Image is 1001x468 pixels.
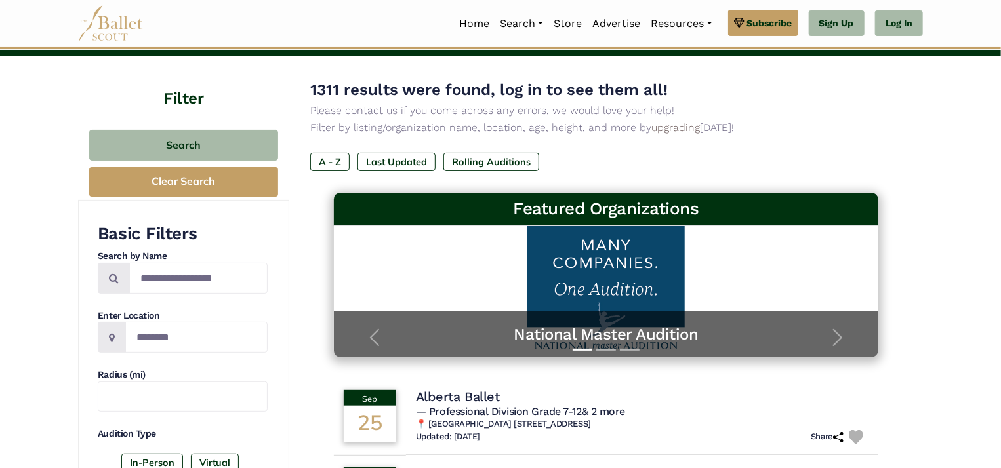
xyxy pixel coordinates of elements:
a: upgrading [651,121,700,134]
input: Location [125,322,268,353]
button: Slide 1 [573,342,592,357]
h3: Featured Organizations [344,198,868,220]
a: Subscribe [728,10,798,36]
input: Search by names... [129,263,268,294]
div: 25 [344,406,396,442]
a: Store [548,10,587,37]
h4: Filter [78,56,289,110]
h4: Radius (mi) [98,368,268,381]
h4: Enter Location [98,309,268,322]
p: Please contact us if you come across any errors, we would love your help! [310,102,902,119]
a: Search [495,10,548,37]
span: — Professional Division Grade 7-12 [416,405,625,418]
p: Filter by listing/organization name, location, age, height, and more by [DATE]! [310,119,902,136]
a: Sign Up [809,10,865,37]
span: 1311 results were found, log in to see them all! [310,81,668,99]
button: Slide 3 [620,342,640,357]
h6: 📍 [GEOGRAPHIC_DATA] [STREET_ADDRESS] [416,419,868,430]
span: Subscribe [747,16,792,30]
h4: Alberta Ballet [416,388,499,405]
div: Sep [344,390,396,406]
h6: Share [811,431,844,442]
h4: Audition Type [98,427,268,440]
button: Clear Search [89,167,278,197]
label: A - Z [310,153,350,171]
a: Log In [875,10,923,37]
a: National Master Audition [347,324,865,345]
a: Resources [645,10,717,37]
label: Rolling Auditions [443,153,539,171]
a: Advertise [587,10,645,37]
a: Home [454,10,495,37]
img: gem.svg [734,16,745,30]
a: & 2 more [582,405,625,418]
button: Search [89,130,278,161]
label: Last Updated [357,153,436,171]
h3: Basic Filters [98,223,268,245]
h6: Updated: [DATE] [416,431,480,442]
button: Slide 2 [596,342,616,357]
h4: Search by Name [98,250,268,263]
